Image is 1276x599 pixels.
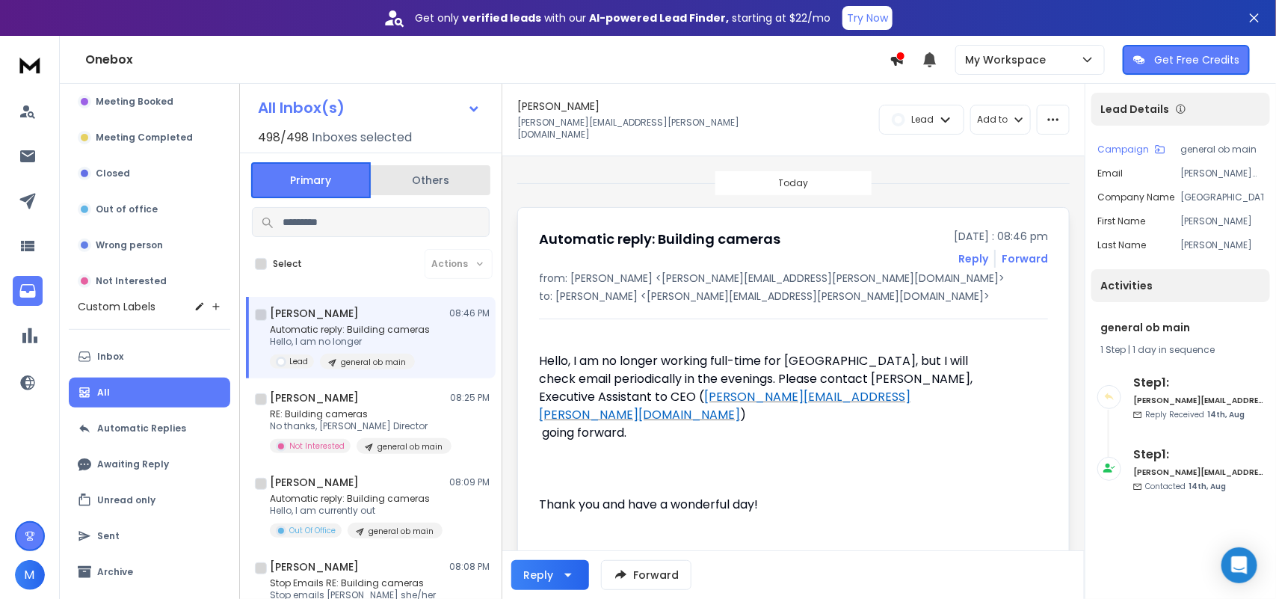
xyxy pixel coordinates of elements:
h6: Step 1 : [1133,374,1264,392]
span: 14th, Aug [1207,409,1245,420]
div: Open Intercom Messenger [1221,547,1257,583]
p: Not Interested [96,275,167,287]
p: [PERSON_NAME][EMAIL_ADDRESS][PERSON_NAME][DOMAIN_NAME] [1180,168,1264,179]
p: Today [779,177,809,189]
h3: Inboxes selected [312,129,412,147]
h1: [PERSON_NAME] [270,475,359,490]
span: 1 day in sequence [1132,343,1215,356]
span: 1 Step [1100,343,1126,356]
p: [PERSON_NAME] [1180,215,1264,227]
button: Closed [69,159,230,188]
button: All [69,378,230,408]
p: [GEOGRAPHIC_DATA] [1180,191,1264,203]
p: Not Interested [289,440,345,452]
p: Archive [97,566,133,578]
p: 08:08 PM [449,561,490,573]
p: Lead [289,356,308,367]
h1: [PERSON_NAME] [517,99,600,114]
p: Stop Emails RE: Building cameras [270,577,449,589]
h1: [PERSON_NAME] [270,306,359,321]
p: Meeting Booked [96,96,173,108]
p: Awaiting Reply [97,458,169,470]
p: Get only with our starting at $22/mo [415,10,830,25]
p: Wrong person [96,239,163,251]
span: 498 / 498 [258,129,309,147]
p: All [97,387,110,399]
button: Reply [511,560,589,590]
p: My Workspace [965,52,1052,67]
p: Unread only [97,494,155,506]
button: Inbox [69,342,230,372]
p: No thanks, [PERSON_NAME] Director [270,420,449,432]
p: Try Now [847,10,888,25]
p: [DATE] : 08:46 pm [954,229,1048,244]
p: Inbox [97,351,123,363]
div: Forward [1002,251,1048,266]
p: Automatic Replies [97,423,186,434]
p: Hello, I am no longer [270,336,430,348]
button: Sent [69,521,230,551]
button: M [15,560,45,590]
p: Lead [911,114,934,126]
strong: verified leads [462,10,541,25]
p: Meeting Completed [96,132,193,144]
p: Hello, I am currently out [270,505,443,517]
p: Out of office [96,203,158,215]
p: from: [PERSON_NAME] <[PERSON_NAME][EMAIL_ADDRESS][PERSON_NAME][DOMAIN_NAME]> [539,271,1048,286]
p: Automatic reply: Building cameras [270,324,430,336]
button: Reply [958,251,988,266]
p: Thank you and have a wonderful day! [539,496,976,514]
h6: [PERSON_NAME][EMAIL_ADDRESS][PERSON_NAME][DOMAIN_NAME] [1133,467,1264,478]
button: Try Now [842,6,893,30]
p: Lead Details [1100,102,1169,117]
p: Add to [977,114,1008,126]
img: logo [15,51,45,79]
p: general ob main [1180,144,1264,156]
span: [PERSON_NAME][EMAIL_ADDRESS][PERSON_NAME][DOMAIN_NAME] [539,388,910,423]
p: Last Name [1097,239,1146,251]
button: Awaiting Reply [69,449,230,479]
button: Primary [251,162,371,198]
p: general ob main [341,357,406,368]
h3: Custom Labels [78,299,155,314]
p: Contacted [1145,481,1226,492]
p: Email [1097,168,1123,179]
button: Unread only [69,485,230,515]
div: | [1100,344,1261,356]
button: Meeting Completed [69,123,230,153]
h6: Step 1 : [1133,446,1264,464]
h1: [PERSON_NAME] [270,559,359,574]
button: Out of office [69,194,230,224]
p: general ob main [377,441,443,452]
p: Sent [97,530,120,542]
h1: All Inbox(s) [258,100,345,115]
button: Campaign [1097,144,1165,156]
p: 08:09 PM [449,476,490,488]
p: to: [PERSON_NAME] <[PERSON_NAME][EMAIL_ADDRESS][PERSON_NAME][DOMAIN_NAME]> [539,289,1048,304]
strong: AI-powered Lead Finder, [589,10,729,25]
p: Hello, I am no longer working full-time for [GEOGRAPHIC_DATA], but I will check email periodicall... [539,352,976,442]
p: Company Name [1097,191,1174,203]
p: First Name [1097,215,1145,227]
p: [PERSON_NAME] [1180,239,1264,251]
button: Archive [69,557,230,587]
label: Select [273,258,302,270]
p: 08:46 PM [449,307,490,319]
h1: Onebox [85,51,890,69]
p: Reply Received [1145,409,1245,420]
p: general ob main [369,526,434,537]
button: Others [371,164,490,197]
span: 14th, Aug [1189,481,1226,492]
p: Automatic reply: Building cameras [270,493,443,505]
h1: Automatic reply: Building cameras [539,229,780,250]
button: Not Interested [69,266,230,296]
p: Get Free Credits [1154,52,1239,67]
h6: [PERSON_NAME][EMAIL_ADDRESS][PERSON_NAME][DOMAIN_NAME] [1133,395,1264,406]
button: Meeting Booked [69,87,230,117]
button: Automatic Replies [69,414,230,443]
p: RE: Building cameras [270,408,449,420]
h1: general ob main [1100,320,1261,335]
